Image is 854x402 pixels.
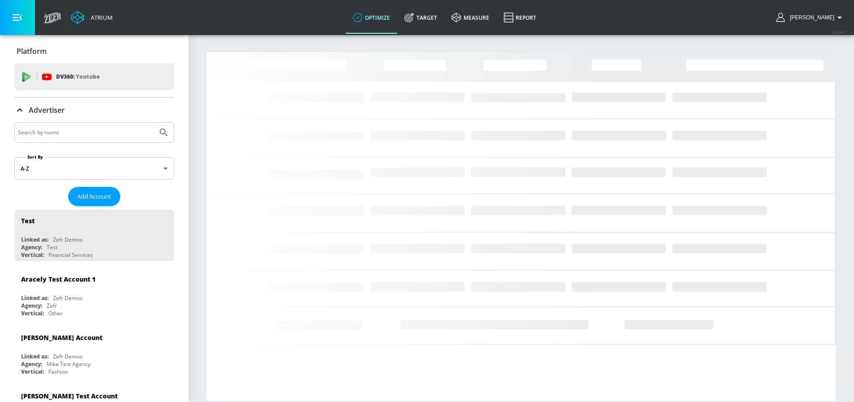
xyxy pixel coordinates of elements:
div: Aracely Test Account 1Linked as:Zefr DemosAgency:ZefrVertical:Other [14,268,174,319]
div: Fashion [48,368,68,375]
div: Test [47,243,57,251]
span: v 4.24.0 [832,30,845,35]
a: Atrium [71,11,113,24]
div: Zefr Demos [53,353,83,360]
div: Agency: [21,360,42,368]
label: Sort By [26,154,45,160]
div: Atrium [87,13,113,22]
div: Linked as: [21,236,48,243]
div: Advertiser [14,97,174,123]
button: Add Account [68,187,120,206]
a: optimize [346,1,397,34]
p: Advertiser [29,105,65,115]
input: Search by name [18,127,154,138]
div: Agency: [21,302,42,309]
a: Report [496,1,543,34]
p: DV360: [56,72,100,82]
a: measure [444,1,496,34]
div: [PERSON_NAME] AccountLinked as:Zefr DemosAgency:Mike Test AgencyVertical:Fashion [14,327,174,378]
div: [PERSON_NAME] Account [21,333,102,342]
span: Add Account [77,191,111,202]
div: Platform [14,39,174,64]
div: TestLinked as:Zefr DemosAgency:TestVertical:Financial Services [14,210,174,261]
div: DV360: Youtube [14,63,174,90]
div: Zefr [47,302,57,309]
div: Financial Services [48,251,93,259]
span: login as: nathan.mistretta@zefr.com [786,14,834,21]
div: Linked as: [21,294,48,302]
div: Mike Test Agency [47,360,91,368]
div: Vertical: [21,368,44,375]
div: Linked as: [21,353,48,360]
div: Agency: [21,243,42,251]
div: Test [21,216,35,225]
div: Vertical: [21,251,44,259]
p: Youtube [76,72,100,81]
div: Vertical: [21,309,44,317]
div: A-Z [14,157,174,180]
div: Zefr Demos [53,294,83,302]
div: Other [48,309,63,317]
div: Zefr Demos [53,236,83,243]
a: Target [397,1,444,34]
button: [PERSON_NAME] [776,12,845,23]
div: Aracely Test Account 1 [21,275,96,283]
div: [PERSON_NAME] Test Account [21,392,118,400]
p: Platform [17,46,47,56]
